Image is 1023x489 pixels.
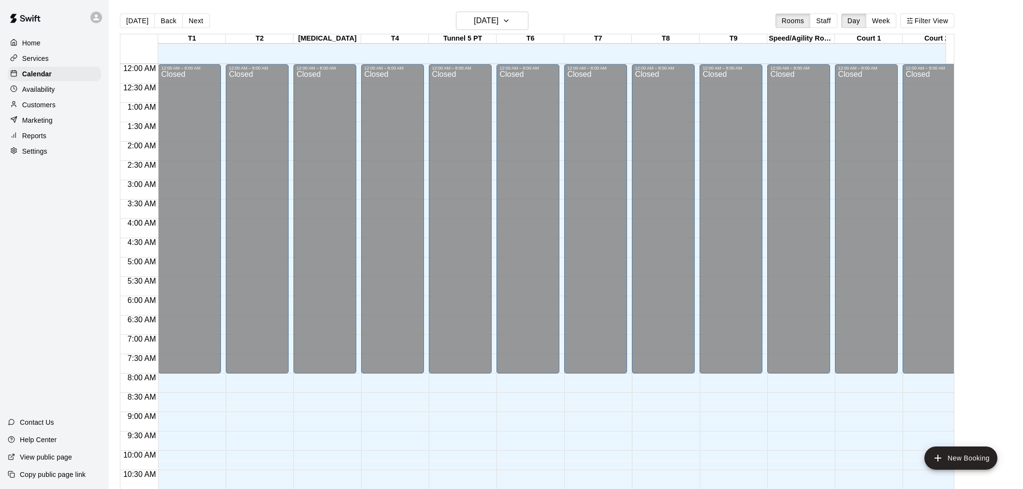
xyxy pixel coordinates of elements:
div: 12:00 AM – 8:00 AM: Closed [903,64,965,374]
span: 1:00 AM [125,103,159,111]
div: 12:00 AM – 8:00 AM [432,66,489,71]
button: Staff [810,14,837,28]
div: 12:00 AM – 8:00 AM [702,66,760,71]
a: Marketing [8,113,101,128]
span: 12:30 AM [121,84,159,92]
p: Reports [22,131,46,141]
div: T2 [226,34,293,43]
div: Closed [838,71,895,377]
div: 12:00 AM – 8:00 AM: Closed [700,64,762,374]
p: Marketing [22,115,53,125]
div: 12:00 AM – 8:00 AM: Closed [497,64,559,374]
a: Availability [8,82,101,97]
div: Closed [499,71,556,377]
div: Closed [635,71,692,377]
div: 12:00 AM – 8:00 AM: Closed [361,64,424,374]
a: Calendar [8,67,101,81]
button: Next [182,14,209,28]
span: 9:30 AM [125,431,159,440]
a: Services [8,51,101,66]
a: Home [8,36,101,50]
p: Calendar [22,69,52,79]
span: 1:30 AM [125,122,159,130]
span: 12:00 AM [121,64,159,72]
div: 12:00 AM – 8:00 AM [161,66,218,71]
p: Customers [22,100,56,110]
span: 8:00 AM [125,374,159,382]
div: 12:00 AM – 8:00 AM [296,66,353,71]
div: 12:00 AM – 8:00 AM [364,66,421,71]
p: Contact Us [20,417,54,427]
div: 12:00 AM – 8:00 AM: Closed [835,64,898,374]
span: 7:30 AM [125,354,159,362]
button: Day [841,14,866,28]
div: 12:00 AM – 8:00 AM [567,66,624,71]
p: Services [22,54,49,63]
a: Settings [8,144,101,158]
span: 2:00 AM [125,142,159,150]
div: Tunnel 5 PT [429,34,497,43]
span: 5:00 AM [125,258,159,266]
p: Home [22,38,41,48]
button: Rooms [775,14,810,28]
div: 12:00 AM – 8:00 AM: Closed [767,64,830,374]
div: Closed [364,71,421,377]
span: 2:30 AM [125,161,159,169]
span: 9:00 AM [125,412,159,420]
span: 3:00 AM [125,180,159,188]
h6: [DATE] [474,14,498,28]
p: Availability [22,85,55,94]
span: 4:00 AM [125,219,159,227]
div: 12:00 AM – 8:00 AM [838,66,895,71]
div: 12:00 AM – 8:00 AM: Closed [632,64,695,374]
div: 12:00 AM – 8:00 AM [635,66,692,71]
button: Filter View [900,14,954,28]
div: 12:00 AM – 8:00 AM: Closed [564,64,627,374]
div: 12:00 AM – 8:00 AM: Closed [226,64,289,374]
span: 6:30 AM [125,316,159,324]
span: 7:00 AM [125,335,159,343]
span: 4:30 AM [125,238,159,246]
a: Reports [8,129,101,143]
span: 10:30 AM [121,470,159,478]
button: [DATE] [120,14,155,28]
div: Closed [161,71,218,377]
span: 8:30 AM [125,393,159,401]
div: T4 [361,34,429,43]
div: Closed [567,71,624,377]
div: 12:00 AM – 8:00 AM: Closed [293,64,356,374]
div: 12:00 AM – 8:00 AM [770,66,827,71]
div: T6 [497,34,564,43]
div: Closed [770,71,827,377]
button: Back [154,14,183,28]
div: T9 [700,34,767,43]
div: Court 2 [903,34,970,43]
div: 12:00 AM – 8:00 AM [229,66,286,71]
div: Closed [229,71,286,377]
div: 12:00 AM – 8:00 AM: Closed [158,64,221,374]
span: 10:00 AM [121,451,159,459]
span: 6:00 AM [125,296,159,304]
div: Closed [432,71,489,377]
div: Closed [296,71,353,377]
div: Customers [8,98,101,112]
button: add [924,446,997,470]
button: [DATE] [456,12,528,30]
div: Closed [906,71,963,377]
p: Help Center [20,435,57,445]
div: 12:00 AM – 8:00 AM: Closed [429,64,492,374]
div: 12:00 AM – 8:00 AM [499,66,556,71]
span: 3:30 AM [125,200,159,208]
div: 12:00 AM – 8:00 AM [906,66,963,71]
div: [MEDICAL_DATA] [293,34,361,43]
div: Closed [702,71,760,377]
button: Week [866,14,896,28]
div: T8 [632,34,700,43]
